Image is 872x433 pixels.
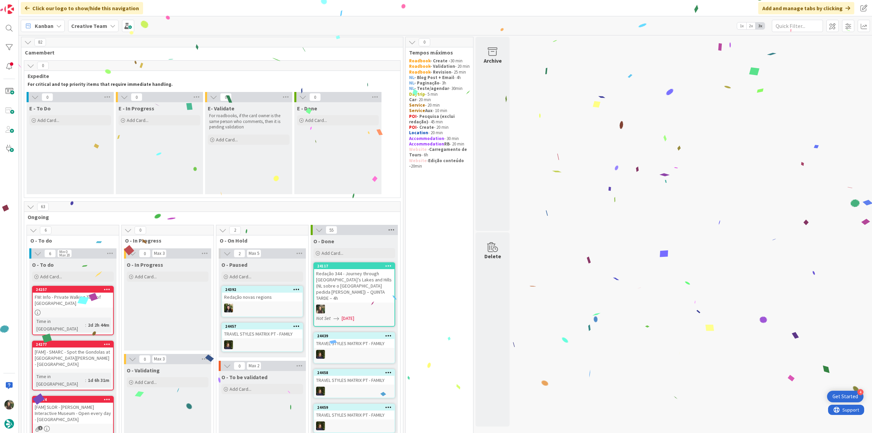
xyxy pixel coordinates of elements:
p: - - 6h [409,147,470,158]
div: Max 3 [154,357,165,361]
div: 24459TRAVEL STYLES MATRIX PT - FAMILY [314,404,394,419]
div: 24257 [33,287,113,293]
span: : [85,376,86,384]
p: - 20 min [409,103,470,108]
div: MC [314,387,394,396]
div: 24457TRAVEL STYLES MATRIX PT - FAMILY [222,323,302,338]
div: Click our logo to show/hide this navigation [21,2,143,14]
span: E - Done [297,105,317,112]
div: 24457 [225,324,302,329]
p: For roadbooks, if the card owner is the same person who comments, then it is pending validation [209,113,288,130]
strong: Accommodation [409,141,444,147]
img: MC [316,350,325,359]
div: 24458TRAVEL STYLES MATRIX PT - FAMILY [314,370,394,385]
strong: Website [409,158,427,164]
strong: POI [409,113,417,119]
div: 24257 [36,287,113,292]
span: O - In Progress [125,237,205,244]
div: 24439 [317,334,394,338]
span: 6 [40,226,51,234]
span: 63 [37,203,49,211]
span: O - To do [30,237,110,244]
div: 24439 [314,333,394,339]
img: MC [316,421,325,430]
div: Redação 344 - Journey through [GEOGRAPHIC_DATA]’s Lakes and Hills (NL sobre o [GEOGRAPHIC_DATA] p... [314,269,394,303]
div: TRAVEL STYLES MATRIX PT - FAMILY [314,411,394,419]
strong: - Create - [430,58,450,64]
span: 82 [34,38,46,46]
div: 24459 [317,405,394,410]
img: MC [316,387,325,396]
div: FW: Info - Private Walking Tour of [GEOGRAPHIC_DATA] [33,293,113,308]
strong: - Pesquisa (exclui redação) [409,113,456,125]
span: O - To be validated [221,374,267,381]
p: - 20 min [409,64,470,69]
span: Add Card... [40,274,62,280]
span: 3x [756,22,765,29]
span: Add Card... [127,117,149,123]
span: Add Card... [230,274,251,280]
strong: - Blog Post + Email [414,75,454,80]
strong: NL [409,86,414,91]
strong: Aux [425,108,433,113]
span: E- Validate [208,105,234,112]
div: Add and manage tabs by clicking [758,2,854,14]
span: Tempos máximos [409,49,465,56]
span: O - Paused [221,261,247,268]
img: IG [4,400,14,409]
img: avatar [4,419,14,429]
strong: - Paginação [414,80,439,86]
div: 24274[FAM] SLOR - [PERSON_NAME] Interactive Museum - Open every day - [GEOGRAPHIC_DATA] [33,397,113,424]
strong: - Validation [430,63,455,69]
strong: Service [409,102,425,108]
strong: Daytrip [409,91,425,97]
strong: Car [409,97,416,103]
span: 1x [737,22,746,29]
img: Visit kanbanzone.com [4,4,14,14]
div: 24439TRAVEL STYLES MATRIX PT - FAMILY [314,333,394,348]
span: Camembert [25,49,394,56]
div: 4 [857,389,863,395]
div: Time in [GEOGRAPHIC_DATA] [35,318,85,333]
strong: - Create [417,124,434,130]
strong: Carregamento de Tours [409,146,468,158]
div: Max 3 [154,252,165,255]
span: Add Card... [135,274,157,280]
div: IG [314,305,394,313]
strong: Roadbook [409,58,430,64]
span: 0 [37,62,49,70]
div: TRAVEL STYLES MATRIX PT - FAMILY [222,329,302,338]
strong: NL [409,75,414,80]
div: 24457 [222,323,302,329]
span: 0 [131,93,142,101]
div: 24458 [314,370,394,376]
strong: For critical and top priority items that require immediate handling. [28,81,173,87]
strong: NL [409,80,414,86]
span: O - On Hold [220,237,300,244]
p: - 25 min [409,69,470,75]
img: MC [224,340,233,349]
p: - 30min [409,86,470,91]
div: BC [222,304,302,312]
div: Redação novas regions [222,293,302,301]
p: 30 min [409,58,470,64]
strong: Roadbook [409,63,430,69]
div: 24458 [317,370,394,375]
strong: POI [409,124,417,130]
span: 2 [234,249,245,258]
span: 0 [139,355,151,363]
span: Add Card... [135,379,157,385]
span: Expedite [28,73,392,79]
div: 24117 [314,263,394,269]
span: 0 [234,362,245,370]
div: TRAVEL STYLES MATRIX PT - FAMILY [314,339,394,348]
div: 2d 2h 44m [86,321,111,329]
span: 0 [309,93,321,101]
span: 2x [746,22,756,29]
div: MC [314,421,394,430]
span: E - To Do [29,105,51,112]
span: O - In Progress [127,261,163,268]
div: Max 20 [59,253,70,257]
strong: Website [409,146,427,152]
span: : [85,321,86,329]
